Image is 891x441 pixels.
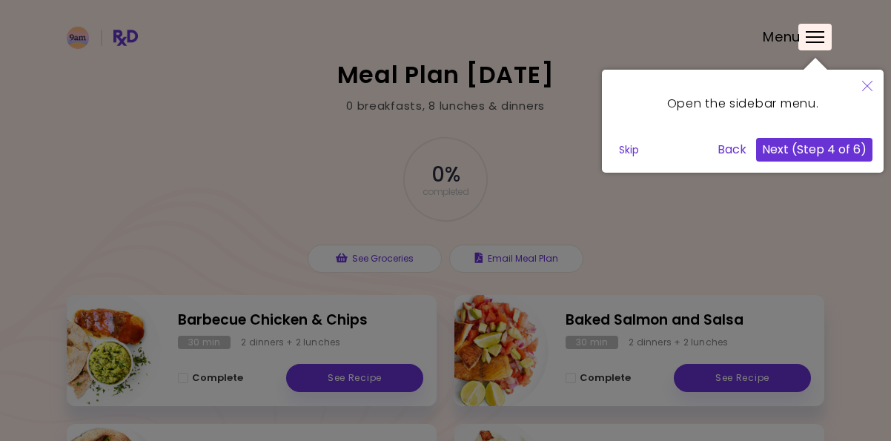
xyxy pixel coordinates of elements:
[602,70,884,173] div: Open the sidebar menu.
[712,138,752,162] button: Back
[613,81,872,127] div: Open the sidebar menu.
[756,138,872,162] button: Next (Step 4 of 6)
[613,139,645,161] button: Skip
[851,70,884,105] button: Close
